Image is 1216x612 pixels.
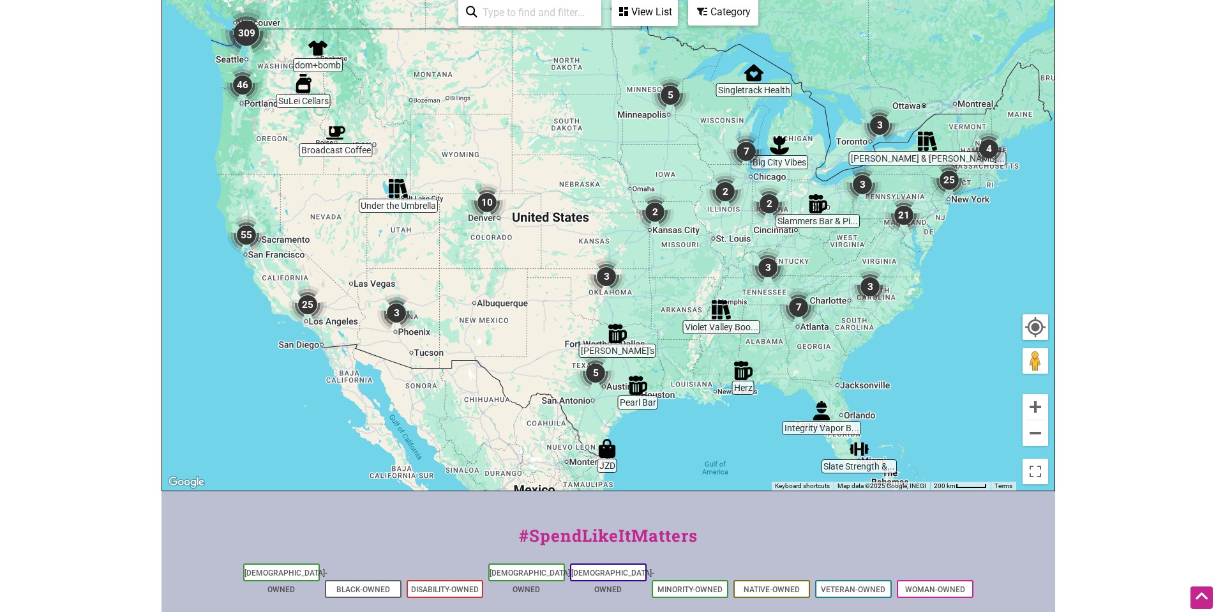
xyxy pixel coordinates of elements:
div: 309 [221,8,272,59]
div: JZD [597,439,617,458]
a: Terms [995,482,1012,489]
div: 7 [727,132,765,171]
div: 3 [587,257,626,296]
div: Big City Vibes [770,135,789,155]
button: Your Location [1023,314,1048,340]
a: [DEMOGRAPHIC_DATA]-Owned [244,569,327,594]
a: Woman-Owned [905,585,965,594]
div: SuLei Cellars [294,74,313,93]
div: Singletrack Health [744,63,763,82]
div: 2 [750,185,788,223]
div: 25 [930,161,968,199]
a: Native-Owned [744,585,800,594]
div: 3 [749,249,787,287]
div: Violet Valley Bookstore [712,300,731,319]
div: 46 [223,66,262,104]
div: 3 [377,294,416,332]
div: 55 [227,216,266,254]
div: 5 [651,76,689,114]
div: 21 [885,196,923,234]
span: Map data ©2025 Google, INEGI [837,482,926,489]
button: Toggle fullscreen view [1022,458,1048,484]
div: Scroll Back to Top [1190,586,1213,609]
a: [DEMOGRAPHIC_DATA]-Owned [571,569,654,594]
button: Zoom out [1023,420,1048,446]
div: Integrity Vapor Barrier Service [812,401,831,420]
div: Sue Ellen's [608,324,627,343]
div: 3 [843,165,882,204]
button: Zoom in [1023,394,1048,420]
div: 2 [636,193,674,231]
a: Black-Owned [336,585,390,594]
div: Broadcast Coffee [326,123,345,142]
div: 3 [860,106,899,144]
div: Slammers Bar & Pizza Kitchen [808,194,827,213]
div: 4 [970,130,1008,168]
div: 7 [779,288,818,326]
span: 200 km [934,482,956,489]
div: Slate Strength & Conditioning [850,440,869,459]
div: dom+bomb [308,38,327,57]
div: 2 [706,172,744,211]
a: [DEMOGRAPHIC_DATA]-Owned [490,569,573,594]
button: Drag Pegman onto the map to open Street View [1023,348,1048,374]
div: #SpendLikeItMatters [161,523,1055,561]
div: 25 [289,286,327,324]
div: Under the Umbrella [389,179,408,198]
a: Veteran-Owned [821,585,885,594]
div: Keaton & Lloyd Bookshop [918,132,937,151]
a: Open this area in Google Maps (opens a new window) [165,474,207,491]
button: Map Scale: 200 km per 45 pixels [930,482,991,491]
a: Disability-Owned [411,585,479,594]
img: Google [165,474,207,491]
button: Keyboard shortcuts [775,482,830,491]
div: 3 [851,268,889,306]
div: Herz [733,361,753,380]
a: Minority-Owned [657,585,723,594]
div: 10 [468,183,506,222]
div: Pearl Bar [628,376,647,395]
div: 5 [576,354,615,392]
